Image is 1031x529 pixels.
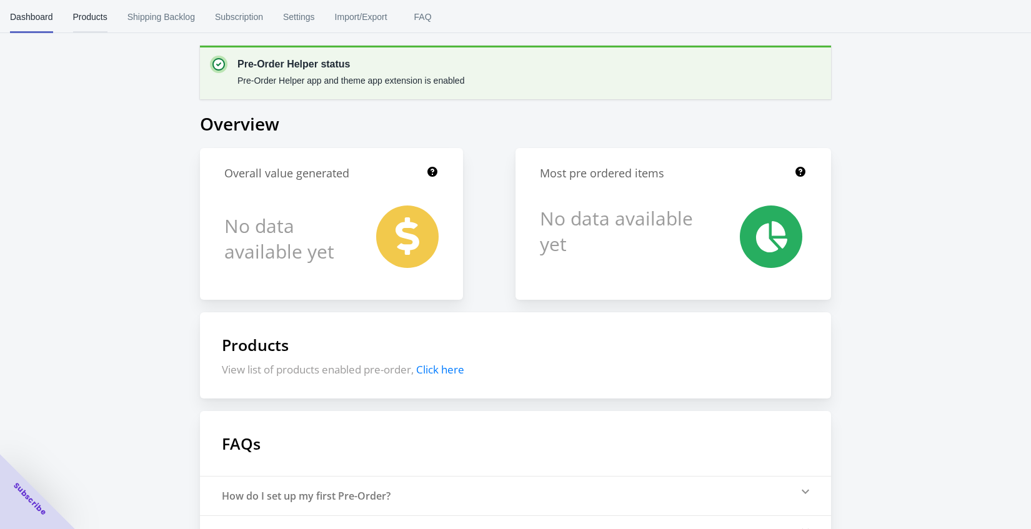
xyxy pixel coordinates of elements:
[222,362,809,377] p: View list of products enabled pre-order,
[335,1,387,33] span: Import/Export
[73,1,107,33] span: Products
[407,1,439,33] span: FAQ
[224,166,349,181] h1: Overall value generated
[283,1,315,33] span: Settings
[540,166,664,181] h1: Most pre ordered items
[237,57,464,72] p: Pre-Order Helper status
[540,205,695,257] h1: No data available yet
[237,74,464,87] p: Pre-Order Helper app and theme app extension is enabled
[200,112,831,136] h1: Overview
[222,489,391,503] div: How do I set up my first Pre-Order?
[10,1,53,33] span: Dashboard
[200,411,831,476] h1: FAQs
[224,205,349,271] h1: No data available yet
[416,362,464,377] span: Click here
[222,334,809,355] h1: Products
[127,1,195,33] span: Shipping Backlog
[215,1,263,33] span: Subscription
[11,480,49,518] span: Subscribe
